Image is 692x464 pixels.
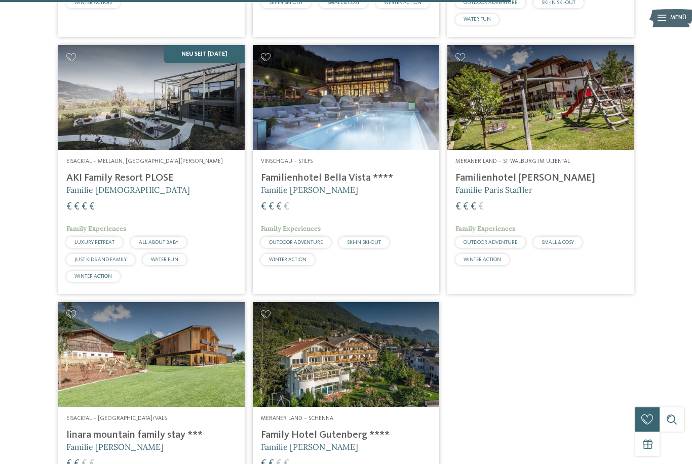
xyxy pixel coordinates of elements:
[455,202,461,212] span: €
[66,185,190,195] span: Familie [DEMOGRAPHIC_DATA]
[66,172,237,184] h4: AKI Family Resort PLOSE
[89,202,95,212] span: €
[455,158,570,164] span: Meraner Land – St. Walburg im Ultental
[58,45,245,294] a: Familienhotels gesucht? Hier findet ihr die besten! NEU seit [DATE] Eisacktal – Mellaun, [GEOGRAP...
[139,240,178,245] span: ALL ABOUT BABY
[66,224,126,233] span: Family Experiences
[455,224,515,233] span: Family Experiences
[347,240,381,245] span: SKI-IN SKI-OUT
[261,442,358,452] span: Familie [PERSON_NAME]
[74,274,112,279] span: WINTER ACTION
[261,415,333,421] span: Meraner Land – Schenna
[261,429,431,441] h4: Family Hotel Gutenberg ****
[542,240,574,245] span: SMALL & COSY
[447,45,634,294] a: Familienhotels gesucht? Hier findet ihr die besten! Meraner Land – St. Walburg im Ultental Famili...
[66,415,167,421] span: Eisacktal – [GEOGRAPHIC_DATA]/Vals
[268,202,274,212] span: €
[66,158,223,164] span: Eisacktal – Mellaun, [GEOGRAPHIC_DATA][PERSON_NAME]
[455,172,626,184] h4: Familienhotel [PERSON_NAME]
[261,185,358,195] span: Familie [PERSON_NAME]
[66,202,72,212] span: €
[253,302,439,407] img: Family Hotel Gutenberg ****
[82,202,87,212] span: €
[455,185,532,195] span: Familie Paris Staffler
[463,202,469,212] span: €
[253,45,439,150] img: Familienhotels gesucht? Hier findet ihr die besten!
[269,240,323,245] span: OUTDOOR ADVENTURE
[74,257,127,262] span: JUST KIDS AND FAMILY
[58,45,245,150] img: Familienhotels gesucht? Hier findet ihr die besten!
[253,45,439,294] a: Familienhotels gesucht? Hier findet ihr die besten! Vinschgau – Stilfs Familienhotel Bella Vista ...
[74,240,114,245] span: LUXURY RETREAT
[74,202,80,212] span: €
[284,202,289,212] span: €
[269,257,306,262] span: WINTER ACTION
[464,240,517,245] span: OUTDOOR ADVENTURE
[261,172,431,184] h4: Familienhotel Bella Vista ****
[261,158,313,164] span: Vinschgau – Stilfs
[464,257,501,262] span: WINTER ACTION
[447,45,634,150] img: Familienhotels gesucht? Hier findet ihr die besten!
[478,202,484,212] span: €
[471,202,476,212] span: €
[58,302,245,407] img: Familienhotels gesucht? Hier findet ihr die besten!
[261,202,266,212] span: €
[276,202,282,212] span: €
[66,429,237,441] h4: linara mountain family stay ***
[151,257,178,262] span: WATER FUN
[261,224,321,233] span: Family Experiences
[464,17,491,22] span: WATER FUN
[66,442,164,452] span: Familie [PERSON_NAME]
